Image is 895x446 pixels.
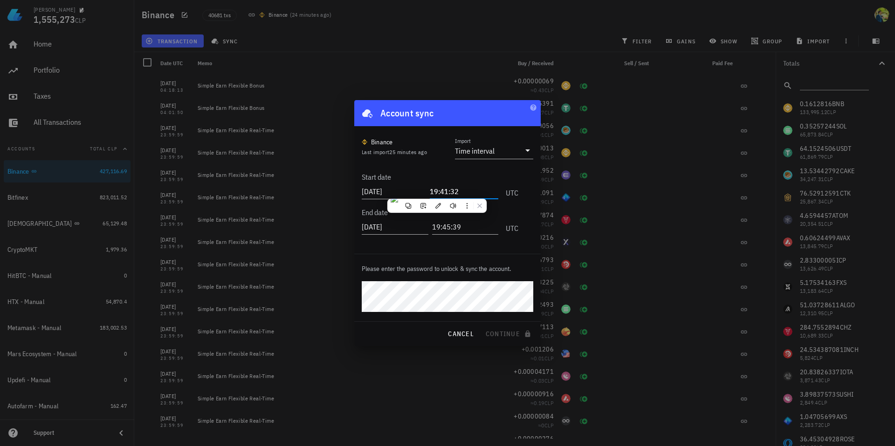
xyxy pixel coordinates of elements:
[502,178,518,202] div: UTC
[455,143,533,159] div: ImportTime interval
[444,325,478,342] button: cancel
[380,106,434,121] div: Account sync
[447,330,474,338] span: cancel
[362,139,367,145] img: 270.png
[362,149,427,155] span: Last import
[389,149,427,155] span: 25 minutes ago
[455,137,471,144] label: Import
[432,219,499,234] input: 18:39:02
[502,214,518,237] div: UTC
[362,219,428,234] input: 2025-08-25
[362,264,533,274] p: Please enter the password to unlock & sync the account.
[430,184,498,199] input: 18:39:02
[362,184,426,199] input: 2025-08-25
[362,172,391,182] label: Start date
[371,137,393,147] div: Binance
[455,146,495,155] div: Time interval
[362,208,388,217] label: End date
